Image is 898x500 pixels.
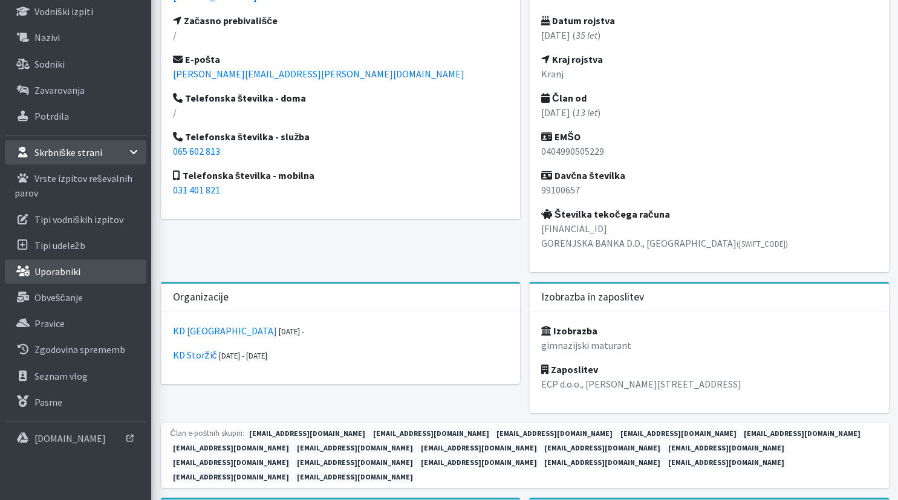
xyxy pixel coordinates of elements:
[5,364,146,388] a: Seznam vlog
[171,457,293,468] span: [EMAIL_ADDRESS][DOMAIN_NAME]
[541,338,877,352] p: gimnazijski maturant
[173,349,217,361] a: KD Storžič
[294,472,416,482] span: [EMAIL_ADDRESS][DOMAIN_NAME]
[173,184,220,196] a: 031 401 821
[5,207,146,232] a: Tipi vodniških izpitov
[541,377,877,391] p: ECP d.o.o., [PERSON_NAME][STREET_ADDRESS]
[5,259,146,284] a: Uporabniki
[173,105,509,120] p: /
[173,92,307,104] strong: Telefonska številka - doma
[741,428,864,439] span: [EMAIL_ADDRESS][DOMAIN_NAME]
[5,337,146,362] a: Zgodovina sprememb
[173,131,310,143] strong: Telefonska številka - služba
[173,68,464,80] a: [PERSON_NAME][EMAIL_ADDRESS][PERSON_NAME][DOMAIN_NAME]
[219,351,267,360] small: [DATE] - [DATE]
[541,325,597,337] strong: Izobrazba
[541,53,603,65] strong: Kraj rojstva
[34,317,65,330] p: Pravice
[5,104,146,128] a: Potrdila
[617,428,740,439] span: [EMAIL_ADDRESS][DOMAIN_NAME]
[173,291,229,304] h3: Organizacije
[5,311,146,336] a: Pravice
[294,457,416,468] span: [EMAIL_ADDRESS][DOMAIN_NAME]
[34,265,80,278] p: Uporabniki
[541,291,644,304] h3: Izobrazba in zaposlitev
[34,5,93,18] p: Vodniški izpiti
[34,110,69,122] p: Potrdila
[15,172,132,199] p: Vrste izpitov reševalnih parov
[737,239,788,248] small: ([SWIFT_CODE])
[34,343,125,356] p: Zgodovina sprememb
[34,291,83,304] p: Obveščanje
[576,29,597,41] em: 35 let
[34,396,62,408] p: Pasme
[171,472,293,482] span: [EMAIL_ADDRESS][DOMAIN_NAME]
[576,106,597,119] em: 13 let
[34,84,85,96] p: Zavarovanja
[34,213,123,226] p: Tipi vodniških izpitov
[541,183,877,197] p: 99100657
[5,52,146,76] a: Sodniki
[173,15,278,27] strong: Začasno prebivališče
[665,457,787,468] span: [EMAIL_ADDRESS][DOMAIN_NAME]
[5,390,146,414] a: Pasme
[173,53,221,65] strong: E-pošta
[171,443,293,453] span: [EMAIL_ADDRESS][DOMAIN_NAME]
[541,363,598,375] strong: Zaposlitev
[541,443,663,453] span: [EMAIL_ADDRESS][DOMAIN_NAME]
[5,140,146,164] a: Skrbniške strani
[171,428,245,438] small: Član e-poštnih skupin:
[541,169,625,181] strong: Davčna številka
[541,67,877,81] p: Kranj
[34,432,106,444] p: [DOMAIN_NAME]
[34,58,65,70] p: Sodniki
[418,457,540,468] span: [EMAIL_ADDRESS][DOMAIN_NAME]
[246,428,368,439] span: [EMAIL_ADDRESS][DOMAIN_NAME]
[665,443,787,453] span: [EMAIL_ADDRESS][DOMAIN_NAME]
[5,25,146,50] a: Nazivi
[5,166,146,205] a: Vrste izpitov reševalnih parov
[5,426,146,450] a: [DOMAIN_NAME]
[5,233,146,258] a: Tipi udeležb
[541,28,877,42] p: [DATE] ( )
[493,428,616,439] span: [EMAIL_ADDRESS][DOMAIN_NAME]
[173,169,315,181] strong: Telefonska številka - mobilna
[418,443,540,453] span: [EMAIL_ADDRESS][DOMAIN_NAME]
[541,221,877,250] p: [FINANCIAL_ID] GORENJSKA BANKA D.D., [GEOGRAPHIC_DATA]
[279,326,304,336] small: [DATE] -
[541,15,615,27] strong: Datum rojstva
[541,208,669,220] strong: Številka tekočega računa
[34,239,85,252] p: Tipi udeležb
[541,105,877,120] p: [DATE] ( )
[34,31,60,44] p: Nazivi
[541,131,581,143] strong: EMŠO
[34,146,102,158] p: Skrbniške strani
[5,285,146,310] a: Obveščanje
[294,443,416,453] span: [EMAIL_ADDRESS][DOMAIN_NAME]
[541,92,587,104] strong: Član od
[173,325,277,337] a: KD [GEOGRAPHIC_DATA]
[541,144,877,158] p: 0404990505229
[173,28,509,42] p: /
[173,145,220,157] a: 065 602 813
[5,78,146,102] a: Zavarovanja
[34,370,88,382] p: Seznam vlog
[541,457,663,468] span: [EMAIL_ADDRESS][DOMAIN_NAME]
[370,428,492,439] span: [EMAIL_ADDRESS][DOMAIN_NAME]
